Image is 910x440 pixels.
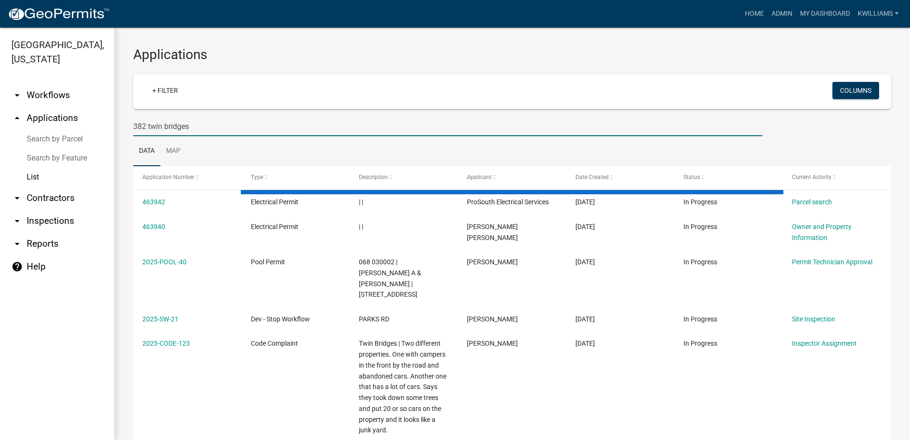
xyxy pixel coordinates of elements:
span: 08/14/2025 [575,198,595,206]
span: In Progress [683,315,717,323]
span: 068 030002 | BRADY MARGARET A & VIRGIL P JR | 272 A HARMONY RD [359,258,421,298]
a: Admin [768,5,796,23]
a: Site Inspection [792,315,835,323]
span: Electrical Permit [251,223,298,230]
a: + Filter [145,82,186,99]
span: Code Complaint [251,340,298,347]
h3: Applications [133,47,891,63]
span: Michael Shawn Thomas [467,223,518,241]
span: Type [251,174,263,180]
datatable-header-cell: Status [674,166,782,189]
span: 08/14/2025 [575,340,595,347]
span: Description [359,174,388,180]
span: | | [359,198,363,206]
span: In Progress [683,198,717,206]
a: 463942 [142,198,165,206]
span: In Progress [683,258,717,266]
a: Permit Technician Approval [792,258,872,266]
span: 08/14/2025 [575,223,595,230]
span: In Progress [683,340,717,347]
span: Date Created [575,174,609,180]
span: Stephanie Morris [467,340,518,347]
a: Map [160,136,186,167]
span: Pool Permit [251,258,285,266]
span: PARKS RD [359,315,389,323]
i: arrow_drop_down [11,238,23,250]
span: | | [359,223,363,230]
span: Application Number [142,174,194,180]
a: Data [133,136,160,167]
span: Twin Bridges | Two different properties. One with campers in the front by the road and abandoned ... [359,340,446,434]
datatable-header-cell: Description [350,166,458,189]
span: ProSouth Electrical Services [467,198,549,206]
a: Inspector Assignment [792,340,857,347]
i: arrow_drop_down [11,192,23,204]
i: arrow_drop_down [11,90,23,101]
span: Status [683,174,700,180]
a: 2025-SW-21 [142,315,178,323]
span: Applicant [467,174,492,180]
a: My Dashboard [796,5,854,23]
span: Dev - Stop Workflow [251,315,310,323]
datatable-header-cell: Current Activity [783,166,891,189]
a: Parcel search [792,198,832,206]
datatable-header-cell: Type [241,166,349,189]
a: Home [741,5,768,23]
i: arrow_drop_down [11,215,23,227]
span: Current Activity [792,174,831,180]
a: 463940 [142,223,165,230]
a: 2025-CODE-123 [142,340,190,347]
span: 08/14/2025 [575,315,595,323]
input: Search for applications [133,117,762,136]
datatable-header-cell: Date Created [566,166,674,189]
button: Columns [832,82,879,99]
span: Curtis Cox [467,258,518,266]
a: Owner and Property Information [792,223,851,241]
span: In Progress [683,223,717,230]
datatable-header-cell: Applicant [458,166,566,189]
a: kwilliams [854,5,902,23]
span: 08/14/2025 [575,258,595,266]
span: Anthony Smith [467,315,518,323]
i: arrow_drop_up [11,112,23,124]
i: help [11,261,23,272]
a: 2025-POOL-40 [142,258,187,266]
span: Electrical Permit [251,198,298,206]
datatable-header-cell: Application Number [133,166,241,189]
